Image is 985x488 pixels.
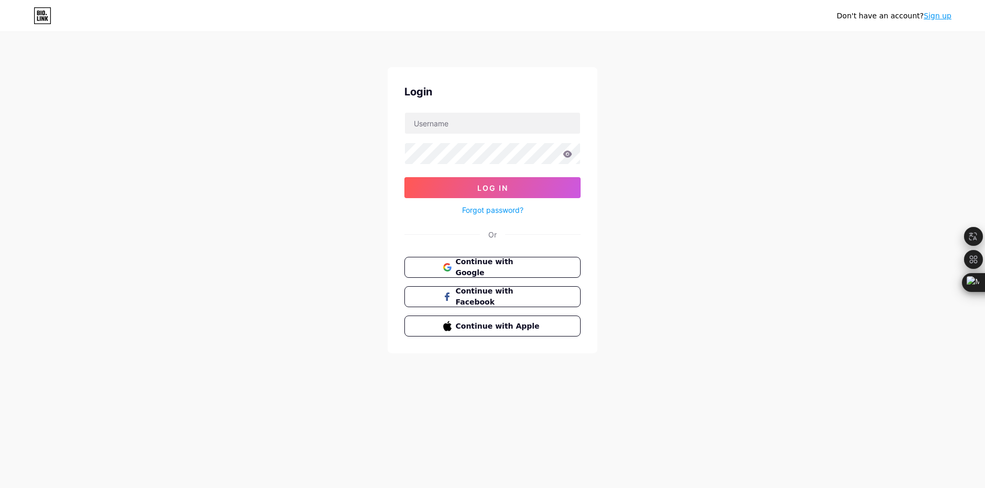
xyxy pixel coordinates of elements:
button: Continue with Apple [404,316,581,337]
a: Forgot password? [462,204,523,215]
input: Username [405,113,580,134]
div: Or [488,229,497,240]
span: Continue with Google [456,256,542,278]
span: Continue with Facebook [456,286,542,308]
button: Continue with Facebook [404,286,581,307]
button: Log In [404,177,581,198]
div: Don't have an account? [837,10,951,21]
div: Login [404,84,581,100]
a: Sign up [924,12,951,20]
button: Continue with Google [404,257,581,278]
span: Continue with Apple [456,321,542,332]
span: Log In [477,183,508,192]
